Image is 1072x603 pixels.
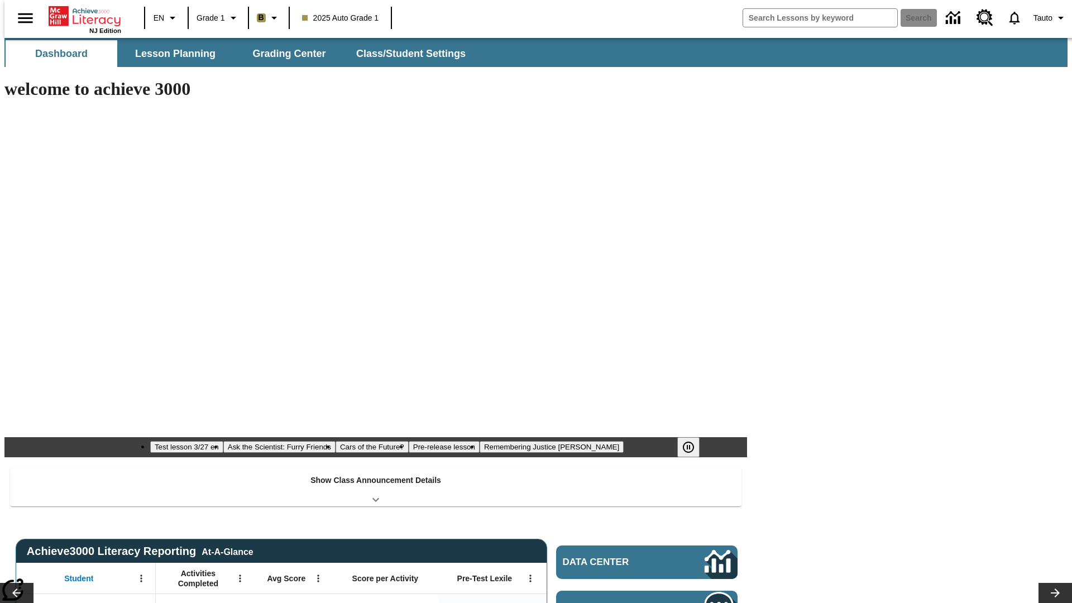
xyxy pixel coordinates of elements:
[150,441,223,453] button: Slide 1 Test lesson 3/27 en
[352,573,419,583] span: Score per Activity
[119,40,231,67] button: Lesson Planning
[310,570,327,587] button: Open Menu
[197,12,225,24] span: Grade 1
[457,573,513,583] span: Pre-Test Lexile
[149,8,184,28] button: Language: EN, Select a language
[970,3,1000,33] a: Resource Center, Will open in new tab
[939,3,970,33] a: Data Center
[677,437,711,457] div: Pause
[4,40,476,67] div: SubNavbar
[9,2,42,35] button: Open side menu
[133,570,150,587] button: Open Menu
[409,441,480,453] button: Slide 4 Pre-release lesson
[154,12,164,24] span: EN
[252,8,285,28] button: Boost Class color is light brown. Change class color
[161,568,235,588] span: Activities Completed
[27,545,253,558] span: Achieve3000 Literacy Reporting
[89,27,121,34] span: NJ Edition
[202,545,253,557] div: At-A-Glance
[232,570,248,587] button: Open Menu
[1000,3,1029,32] a: Notifications
[223,441,336,453] button: Slide 2 Ask the Scientist: Furry Friends
[1038,583,1072,603] button: Lesson carousel, Next
[563,557,667,568] span: Data Center
[556,545,738,579] a: Data Center
[4,79,747,99] h1: welcome to achieve 3000
[1029,8,1072,28] button: Profile/Settings
[49,5,121,27] a: Home
[192,8,245,28] button: Grade: Grade 1, Select a grade
[1033,12,1052,24] span: Tauto
[480,441,624,453] button: Slide 5 Remembering Justice O'Connor
[522,570,539,587] button: Open Menu
[302,12,379,24] span: 2025 Auto Grade 1
[310,475,441,486] p: Show Class Announcement Details
[233,40,345,67] button: Grading Center
[10,468,741,506] div: Show Class Announcement Details
[6,40,117,67] button: Dashboard
[347,40,475,67] button: Class/Student Settings
[336,441,409,453] button: Slide 3 Cars of the Future?
[49,4,121,34] div: Home
[64,573,93,583] span: Student
[743,9,897,27] input: search field
[267,573,305,583] span: Avg Score
[4,38,1068,67] div: SubNavbar
[259,11,264,25] span: B
[677,437,700,457] button: Pause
